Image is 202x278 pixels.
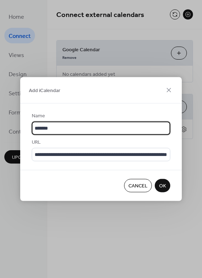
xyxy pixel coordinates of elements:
span: Add iCalendar [29,87,60,95]
span: Cancel [128,182,148,190]
button: OK [155,179,170,192]
div: URL [32,139,169,146]
button: Cancel [124,179,152,192]
div: Name [32,112,169,120]
span: OK [159,182,166,190]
